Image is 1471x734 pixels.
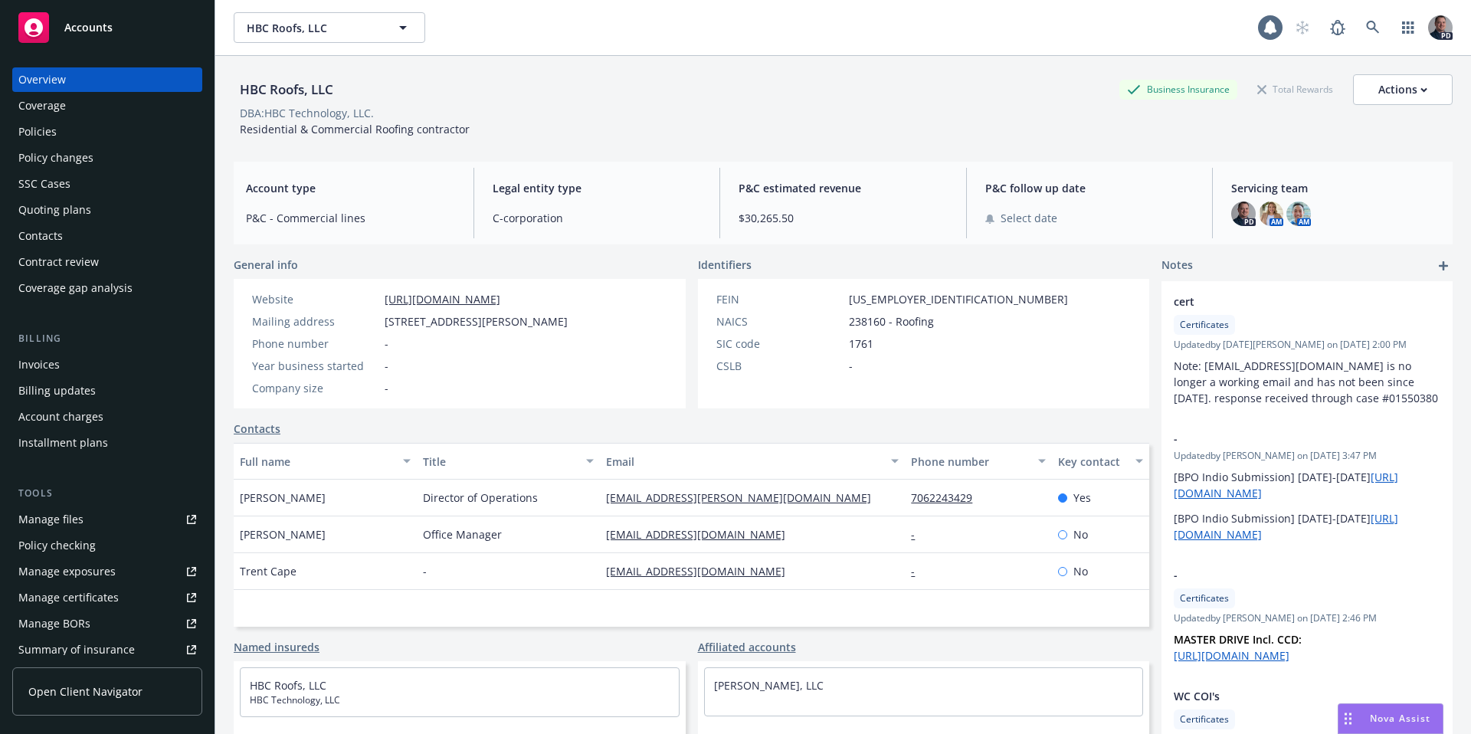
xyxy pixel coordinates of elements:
span: Servicing team [1231,180,1440,196]
a: SSC Cases [12,172,202,196]
div: Title [423,454,577,470]
a: Contract review [12,250,202,274]
button: Phone number [905,443,1051,480]
div: NAICS [716,313,843,329]
a: Switch app [1393,12,1423,43]
div: Manage files [18,507,84,532]
div: Phone number [252,336,378,352]
span: - [423,563,427,579]
div: Total Rewards [1250,80,1341,99]
div: certCertificatesUpdatedby [DATE][PERSON_NAME] on [DATE] 2:00 PMNote: [EMAIL_ADDRESS][DOMAIN_NAME]... [1161,281,1453,418]
a: Contacts [12,224,202,248]
div: Overview [18,67,66,92]
span: Certificates [1180,318,1229,332]
span: C-corporation [493,210,702,226]
a: Coverage gap analysis [12,276,202,300]
div: Business Insurance [1119,80,1237,99]
button: Nova Assist [1338,703,1443,734]
a: Named insureds [234,639,319,655]
a: Manage exposures [12,559,202,584]
div: Coverage gap analysis [18,276,133,300]
button: HBC Roofs, LLC [234,12,425,43]
a: - [911,564,927,578]
span: [US_EMPLOYER_IDENTIFICATION_NUMBER] [849,291,1068,307]
a: [PERSON_NAME], LLC [714,678,824,693]
div: Billing updates [18,378,96,403]
button: Title [417,443,600,480]
img: photo [1259,202,1283,226]
a: [URL][DOMAIN_NAME] [385,292,500,306]
span: - [1174,567,1401,583]
span: P&C estimated revenue [739,180,948,196]
a: Affiliated accounts [698,639,796,655]
a: Policy checking [12,533,202,558]
div: Account charges [18,405,103,429]
div: Quoting plans [18,198,91,222]
div: -CertificatesUpdatedby [PERSON_NAME] on [DATE] 2:46 PMMASTER DRIVE Incl. CCD: [URL][DOMAIN_NAME] [1161,555,1453,676]
a: - [911,527,927,542]
div: Manage exposures [18,559,116,584]
a: Contacts [234,421,280,437]
div: Phone number [911,454,1028,470]
div: Installment plans [18,431,108,455]
a: Account charges [12,405,202,429]
span: - [385,336,388,352]
div: Policy changes [18,146,93,170]
span: P&C - Commercial lines [246,210,455,226]
a: Start snowing [1287,12,1318,43]
div: Key contact [1058,454,1126,470]
span: Certificates [1180,591,1229,605]
a: Policy changes [12,146,202,170]
a: Installment plans [12,431,202,455]
a: Manage certificates [12,585,202,610]
a: Report a Bug [1322,12,1353,43]
div: Billing [12,331,202,346]
span: [PERSON_NAME] [240,490,326,506]
span: No [1073,563,1088,579]
div: Tools [12,486,202,501]
span: - [849,358,853,374]
span: Open Client Navigator [28,683,143,700]
span: Yes [1073,490,1091,506]
span: Nova Assist [1370,712,1430,725]
span: Identifiers [698,257,752,273]
a: [URL][DOMAIN_NAME] [1174,648,1289,663]
div: Invoices [18,352,60,377]
a: [EMAIL_ADDRESS][DOMAIN_NAME] [606,527,798,542]
span: 238160 - Roofing [849,313,934,329]
img: photo [1231,202,1256,226]
div: SIC code [716,336,843,352]
div: FEIN [716,291,843,307]
div: Mailing address [252,313,378,329]
span: [PERSON_NAME] [240,526,326,542]
div: Full name [240,454,394,470]
div: Email [606,454,882,470]
span: Trent Cape [240,563,296,579]
button: Email [600,443,905,480]
span: Accounts [64,21,113,34]
span: P&C follow up date [985,180,1194,196]
div: Coverage [18,93,66,118]
div: Manage certificates [18,585,119,610]
span: - [1174,431,1401,447]
a: Policies [12,120,202,144]
span: HBC Roofs, LLC [247,20,379,36]
span: [STREET_ADDRESS][PERSON_NAME] [385,313,568,329]
span: 1761 [849,336,873,352]
strong: MASTER DRIVE Incl. CCD: [1174,632,1302,647]
a: Overview [12,67,202,92]
span: General info [234,257,298,273]
span: Legal entity type [493,180,702,196]
div: Website [252,291,378,307]
span: Updated by [PERSON_NAME] on [DATE] 3:47 PM [1174,449,1440,463]
span: Office Manager [423,526,502,542]
span: Certificates [1180,713,1229,726]
div: DBA: HBC Technology, LLC. [240,105,374,121]
a: HBC Roofs, LLC [250,678,326,693]
div: Actions [1378,75,1427,104]
img: photo [1286,202,1311,226]
span: - [385,380,388,396]
a: Coverage [12,93,202,118]
a: Summary of insurance [12,637,202,662]
div: Contacts [18,224,63,248]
